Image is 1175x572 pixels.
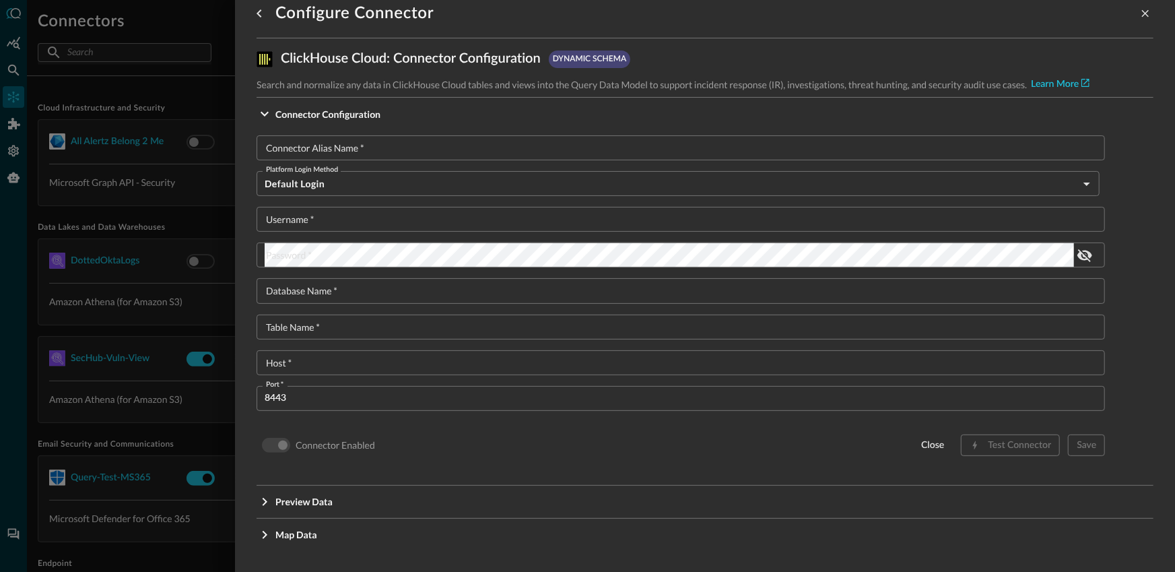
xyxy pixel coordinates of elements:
button: close [913,435,952,456]
h5: Default Login [265,177,1078,191]
button: go back [248,3,270,24]
p: Map Data [275,528,317,542]
p: Preview Data [275,495,333,509]
p: Search and normalize any data in ClickHouse Cloud tables and views into the Query Data Model to s... [257,77,1027,92]
button: Preview Data [257,486,1153,518]
svg: Expand More [257,494,273,510]
span: Please fill out all required fields or make needed changes before testing [961,435,1061,456]
p: Connector Enabled [296,438,375,452]
label: Platform Login Method [266,165,338,176]
p: ClickHouse Cloud : Connector Configuration [281,49,541,69]
button: close-drawer [1137,5,1153,22]
img: ClickHouse.svg [257,51,273,67]
div: close [921,437,944,454]
div: Connector Configuration [257,130,1153,485]
span: Please fill out all required fields before saving [1068,435,1105,456]
button: show password [1074,245,1096,266]
button: Connector Configuration [257,98,1153,130]
button: Map Data [257,519,1153,551]
a: Learn More [1031,77,1089,92]
svg: Expand More [257,527,273,543]
p: dynamic schema [553,53,626,65]
p: Connector Configuration [275,107,380,121]
svg: Expand More [257,106,273,122]
label: Port [266,380,283,391]
h1: Configure Connector [275,3,434,24]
